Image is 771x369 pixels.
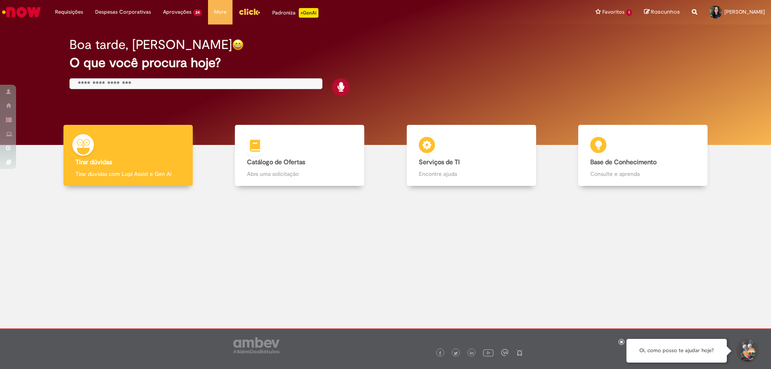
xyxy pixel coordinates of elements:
[232,39,244,51] img: happy-face.png
[163,8,192,16] span: Aprovações
[42,125,214,186] a: Tirar dúvidas Tirar dúvidas com Lupi Assist e Gen Ai
[735,339,759,363] button: Iniciar Conversa de Suporte
[626,9,632,16] span: 1
[247,158,305,166] b: Catálogo de Ofertas
[69,56,702,70] h2: O que você procura hoje?
[626,339,727,363] div: Oi, como posso te ajudar hoje?
[75,170,181,178] p: Tirar dúvidas com Lupi Assist e Gen Ai
[454,351,458,355] img: logo_footer_twitter.png
[651,8,680,16] span: Rascunhos
[438,351,442,355] img: logo_footer_facebook.png
[644,8,680,16] a: Rascunhos
[239,6,260,18] img: click_logo_yellow_360x200.png
[75,158,112,166] b: Tirar dúvidas
[233,337,279,353] img: logo_footer_ambev_rotulo_gray.png
[214,8,226,16] span: More
[419,170,524,178] p: Encontre ajuda
[419,158,460,166] b: Serviços de TI
[247,170,352,178] p: Abra uma solicitação
[69,38,232,52] h2: Boa tarde, [PERSON_NAME]
[724,8,765,15] span: [PERSON_NAME]
[590,158,657,166] b: Base de Conhecimento
[516,349,523,356] img: logo_footer_naosei.png
[557,125,729,186] a: Base de Conhecimento Consulte e aprenda
[470,351,474,356] img: logo_footer_linkedin.png
[299,8,318,18] p: +GenAi
[590,170,696,178] p: Consulte e aprenda
[602,8,624,16] span: Favoritos
[214,125,386,186] a: Catálogo de Ofertas Abra uma solicitação
[1,4,42,20] img: ServiceNow
[385,125,557,186] a: Serviços de TI Encontre ajuda
[483,347,494,358] img: logo_footer_youtube.png
[55,8,83,16] span: Requisições
[501,349,508,356] img: logo_footer_workplace.png
[272,8,318,18] div: Padroniza
[95,8,151,16] span: Despesas Corporativas
[193,9,202,16] span: 24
